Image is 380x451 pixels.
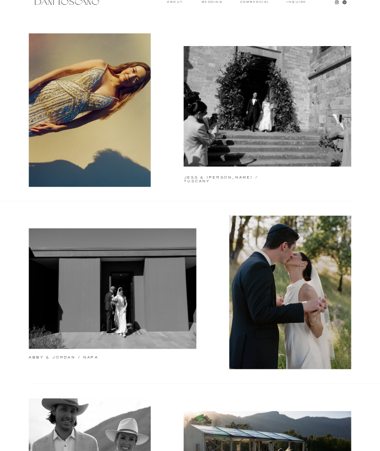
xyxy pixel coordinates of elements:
a: commercial [240,1,269,3]
a: wedding [202,1,222,3]
a: About [167,1,181,3]
a: Inquire [287,1,307,4]
a: jess & [PERSON_NAME] / tuscany [184,175,283,178]
a: abby & jordan / napa [29,356,139,360]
